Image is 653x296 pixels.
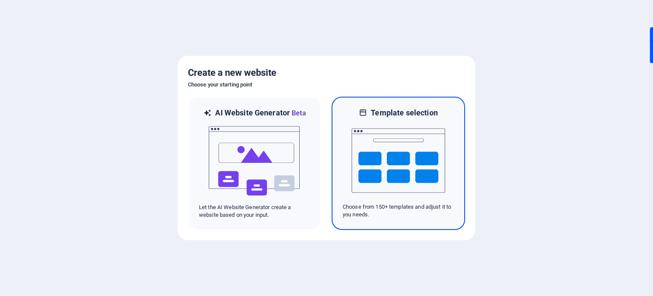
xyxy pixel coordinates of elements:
[208,118,301,204] img: ai
[199,204,310,219] p: Let the AI Website Generator create a website based on your input.
[343,203,454,218] p: Choose from 150+ templates and adjust it to you needs.
[188,97,321,230] div: AI Website GeneratorBetaaiLet the AI Website Generator create a website based on your input.
[371,108,437,118] h6: Template selection
[188,80,465,90] h6: Choose your starting point
[290,109,306,117] span: Beta
[332,97,465,230] div: Template selectionChoose from 150+ templates and adjust it to you needs.
[188,66,465,80] h5: Create a new website
[215,108,306,118] h6: AI Website Generator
